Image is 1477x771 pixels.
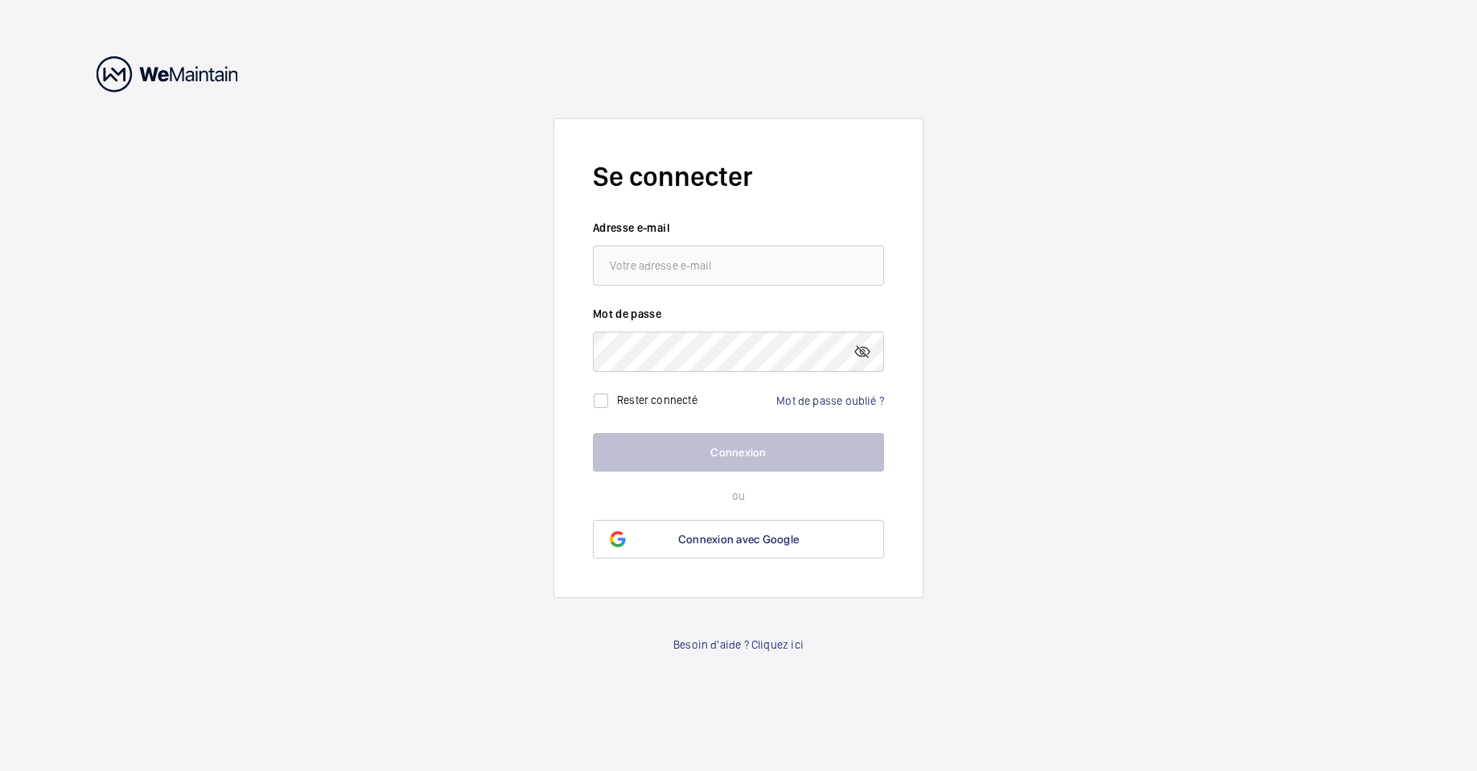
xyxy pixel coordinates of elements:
[593,433,884,472] button: Connexion
[776,394,884,407] a: Mot de passe oublié ?
[678,533,799,546] span: Connexion avec Google
[673,637,804,653] a: Besoin d'aide ? Cliquez ici
[593,245,884,286] input: Votre adresse e-mail
[593,220,884,236] label: Adresse e-mail
[593,306,884,322] label: Mot de passe
[593,488,884,504] p: ou
[593,158,884,196] h2: Se connecter
[617,394,697,406] label: Rester connecté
